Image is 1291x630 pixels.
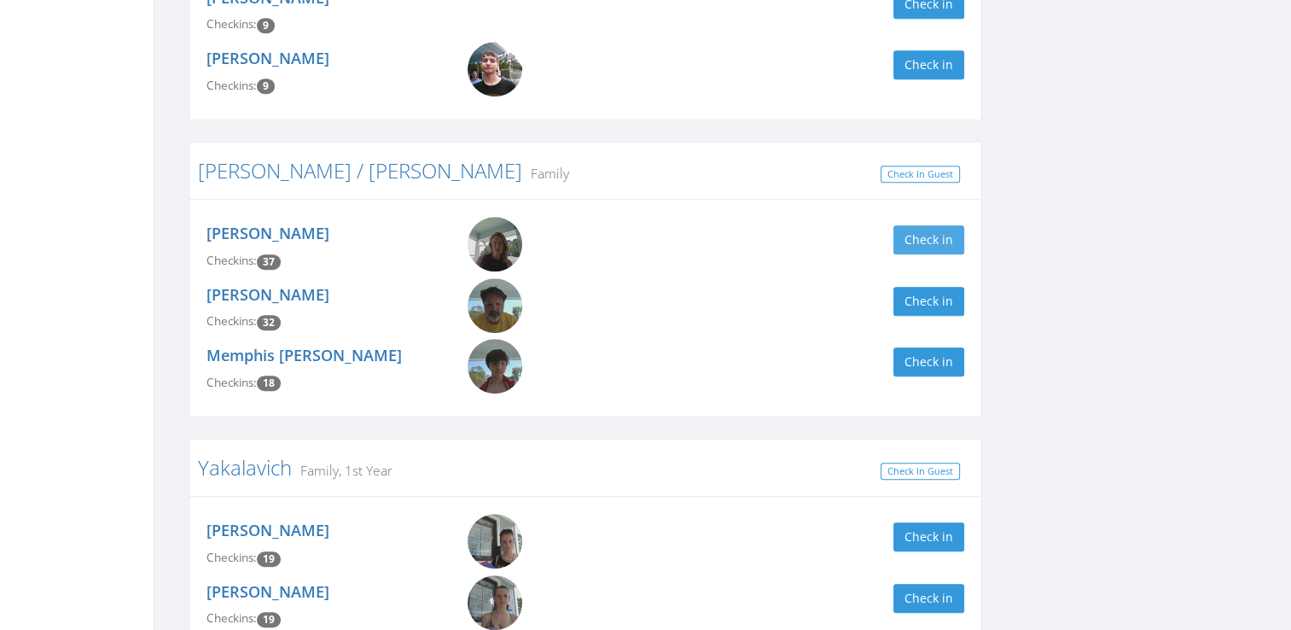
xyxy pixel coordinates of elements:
[257,315,281,330] span: Checkin count
[206,284,329,305] a: [PERSON_NAME]
[206,223,329,243] a: [PERSON_NAME]
[206,48,329,68] a: [PERSON_NAME]
[893,50,964,79] button: Check in
[206,78,257,93] span: Checkins:
[893,584,964,613] button: Check in
[468,278,522,333] img: Chad_Peevy.png
[206,610,257,626] span: Checkins:
[206,345,402,365] a: Memphis [PERSON_NAME]
[893,225,964,254] button: Check in
[881,463,960,481] a: Check In Guest
[468,42,522,96] img: Chris_Rodriguez.png
[206,520,329,540] a: [PERSON_NAME]
[206,253,257,268] span: Checkins:
[206,375,257,390] span: Checkins:
[198,156,522,184] a: [PERSON_NAME] / [PERSON_NAME]
[206,550,257,565] span: Checkins:
[468,339,522,394] img: Memphis_Peevy.png
[468,217,522,271] img: Kadi_Rodriguez.png
[206,16,257,32] span: Checkins:
[206,313,257,329] span: Checkins:
[257,254,281,270] span: Checkin count
[257,376,281,391] span: Checkin count
[522,164,569,183] small: Family
[881,166,960,184] a: Check In Guest
[257,79,275,94] span: Checkin count
[257,18,275,33] span: Checkin count
[198,453,292,481] a: Yakalavich
[468,514,522,569] img: Carlee_Yakalavich.png
[468,575,522,630] img: Haylee_Yakalavich.png
[893,347,964,376] button: Check in
[893,522,964,551] button: Check in
[206,581,329,602] a: [PERSON_NAME]
[257,612,281,627] span: Checkin count
[257,551,281,567] span: Checkin count
[893,287,964,316] button: Check in
[292,461,393,480] small: Family, 1st Year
